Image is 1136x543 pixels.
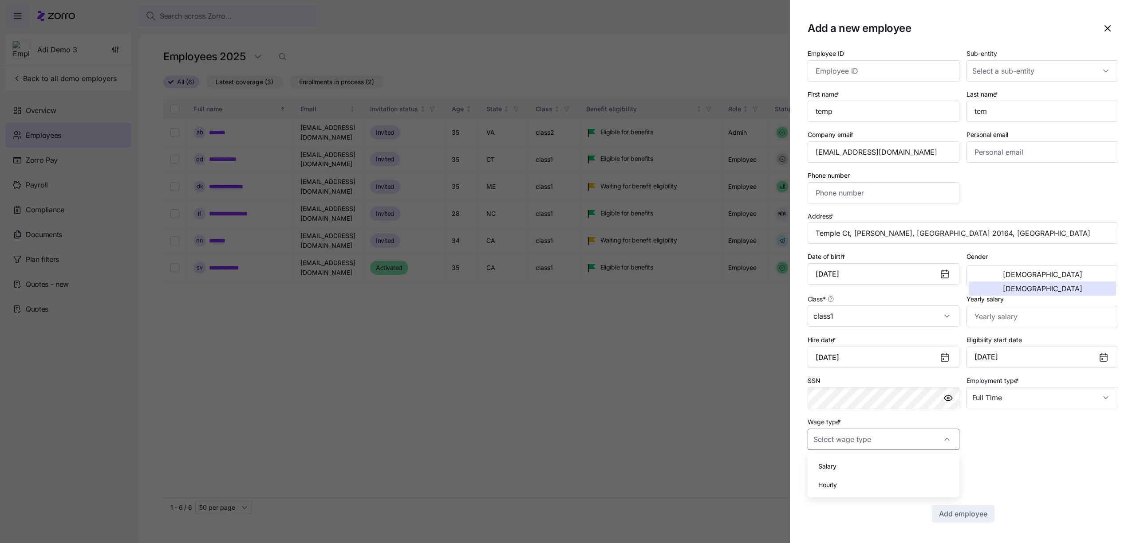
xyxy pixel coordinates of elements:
[966,347,1118,368] button: [DATE]
[808,347,959,368] input: MM/DD/YYYY
[808,101,959,122] input: First name
[966,387,1118,408] input: Select employment type
[966,90,1000,99] label: Last name
[808,60,959,82] input: Employee ID
[966,335,1022,345] label: Eligibility start date
[808,305,959,327] input: Class
[808,376,820,386] label: SSN
[966,130,1008,140] label: Personal email
[808,429,959,450] input: Select wage type
[966,252,988,262] label: Gender
[808,223,1118,244] input: Address
[808,417,843,427] label: Wage type
[966,60,1118,82] input: Select a sub-entity
[808,211,835,221] label: Address
[966,306,1118,327] input: Yearly salary
[808,295,825,304] span: Class *
[808,141,959,163] input: Company email
[939,508,987,519] span: Add employee
[808,263,959,285] input: MM/DD/YYYY
[966,294,1004,304] label: Yearly salary
[808,171,850,180] label: Phone number
[966,141,1118,163] input: Personal email
[808,335,837,345] label: Hire date
[808,21,1090,35] h1: Add a new employee
[966,49,997,59] label: Sub-entity
[808,130,856,140] label: Company email
[1003,285,1082,292] span: [DEMOGRAPHIC_DATA]
[1003,271,1082,278] span: [DEMOGRAPHIC_DATA]
[808,49,844,59] label: Employee ID
[966,376,1021,386] label: Employment type
[932,505,994,523] button: Add employee
[966,101,1118,122] input: Last name
[808,182,959,203] input: Phone number
[818,461,836,471] span: Salary
[808,90,841,99] label: First name
[818,480,837,490] span: Hourly
[808,252,847,262] label: Date of birth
